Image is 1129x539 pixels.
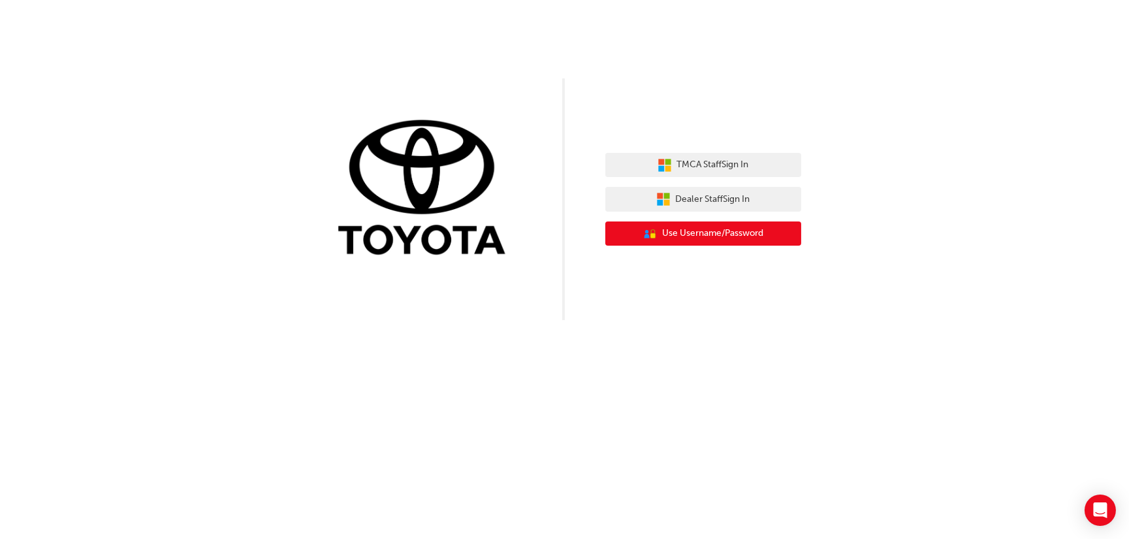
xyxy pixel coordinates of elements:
[605,187,801,212] button: Dealer StaffSign In
[605,221,801,246] button: Use Username/Password
[605,153,801,178] button: TMCA StaffSign In
[677,157,749,172] span: TMCA Staff Sign In
[1085,495,1116,526] div: Open Intercom Messenger
[676,192,750,207] span: Dealer Staff Sign In
[662,226,763,241] span: Use Username/Password
[328,117,524,261] img: Trak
